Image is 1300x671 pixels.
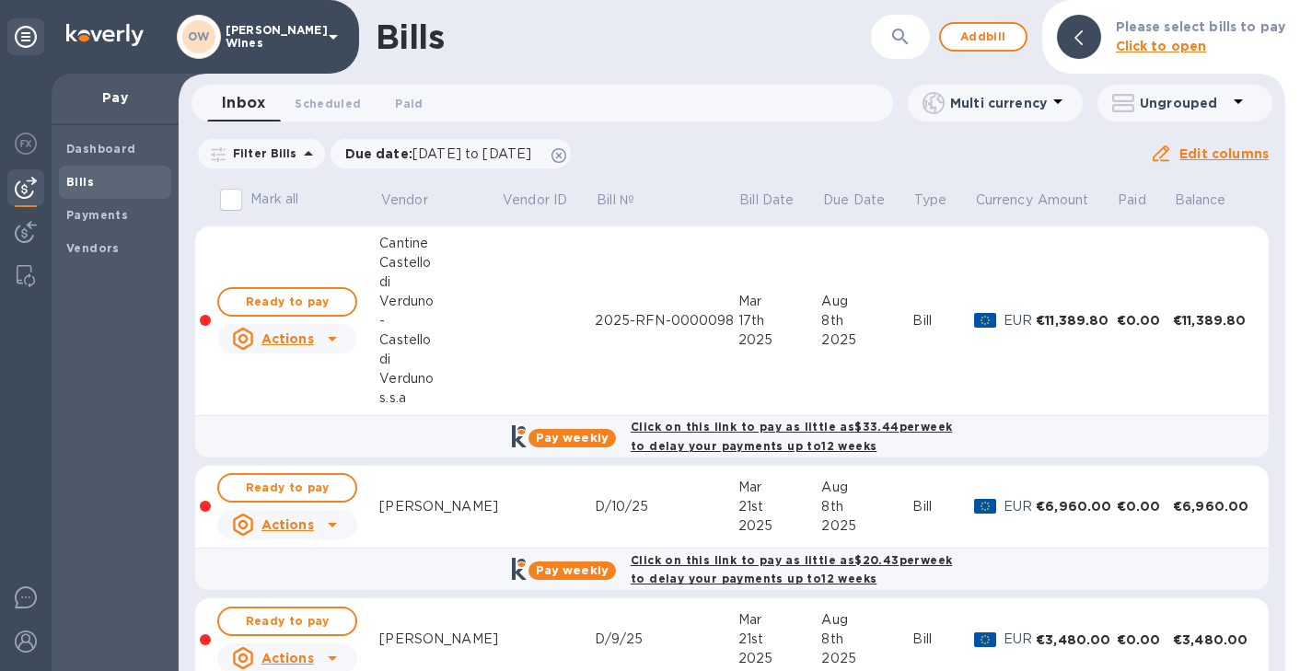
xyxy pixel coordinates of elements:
[738,330,822,350] div: 2025
[821,311,912,330] div: 8th
[821,516,912,536] div: 2025
[261,331,314,346] u: Actions
[379,350,501,369] div: di
[295,94,361,113] span: Scheduled
[503,191,591,210] span: Vendor ID
[738,516,822,536] div: 2025
[631,553,952,586] b: Click on this link to pay as little as $20.43 per week to delay your payments up to 12 weeks
[1118,191,1170,210] span: Paid
[912,311,974,330] div: Bill
[950,94,1047,112] p: Multi currency
[1175,191,1226,210] p: Balance
[217,287,357,317] button: Ready to pay
[234,477,341,499] span: Ready to pay
[234,610,341,632] span: Ready to pay
[395,94,423,113] span: Paid
[976,191,1033,210] p: Currency
[1117,631,1173,649] div: €0.00
[261,651,314,665] u: Actions
[1118,191,1146,210] p: Paid
[1173,311,1254,330] div: €11,389.80
[1004,497,1036,516] p: EUR
[821,292,912,311] div: Aug
[226,24,318,50] p: [PERSON_NAME] Wines
[217,607,357,636] button: Ready to pay
[1036,631,1116,649] div: €3,480.00
[1036,311,1116,330] div: €11,389.80
[1004,311,1036,330] p: EUR
[379,234,501,253] div: Cantine
[536,431,609,445] b: Pay weekly
[379,330,501,350] div: Castello
[912,497,974,516] div: Bill
[345,145,541,163] p: Due date :
[939,22,1027,52] button: Addbill
[222,90,265,116] span: Inbox
[379,311,501,330] div: -
[15,133,37,155] img: Foreign exchange
[381,191,428,210] p: Vendor
[1116,39,1207,53] b: Click to open
[738,610,822,630] div: Mar
[1036,497,1116,515] div: €6,960.00
[503,191,567,210] p: Vendor ID
[379,497,501,516] div: [PERSON_NAME]
[66,175,94,189] b: Bills
[66,88,164,107] p: Pay
[595,311,737,330] div: 2025-RFN-0000098
[595,630,737,649] div: D/9/25
[226,145,297,161] p: Filter Bills
[66,24,144,46] img: Logo
[379,388,501,408] div: s.s.a
[1173,497,1254,515] div: €6,960.00
[914,191,971,210] span: Type
[821,330,912,350] div: 2025
[631,420,952,453] b: Click on this link to pay as little as $33.44 per week to delay your payments up to 12 weeks
[379,369,501,388] div: Verduno
[1117,311,1173,330] div: €0.00
[1116,19,1285,34] b: Please select bills to pay
[738,649,822,668] div: 2025
[912,630,974,649] div: Bill
[597,191,634,210] p: Bill №
[188,29,210,43] b: OW
[1179,146,1269,161] u: Edit columns
[1117,497,1173,515] div: €0.00
[7,18,44,55] div: Unpin categories
[914,191,947,210] p: Type
[1004,630,1036,649] p: EUR
[738,292,822,311] div: Mar
[331,139,572,168] div: Due date:[DATE] to [DATE]
[821,497,912,516] div: 8th
[738,311,822,330] div: 17th
[261,517,314,532] u: Actions
[234,291,341,313] span: Ready to pay
[250,190,298,209] p: Mark all
[597,191,658,210] span: Bill №
[739,191,794,210] p: Bill Date
[1038,191,1089,210] p: Amount
[738,478,822,497] div: Mar
[379,630,501,649] div: [PERSON_NAME]
[381,191,452,210] span: Vendor
[379,272,501,292] div: di
[1173,631,1254,649] div: €3,480.00
[738,497,822,516] div: 21st
[821,649,912,668] div: 2025
[66,241,120,255] b: Vendors
[1038,191,1113,210] span: Amount
[823,191,909,210] span: Due Date
[66,208,128,222] b: Payments
[821,630,912,649] div: 8th
[412,146,531,161] span: [DATE] to [DATE]
[956,26,1011,48] span: Add bill
[376,17,444,56] h1: Bills
[738,630,822,649] div: 21st
[595,497,737,516] div: D/10/25
[217,473,357,503] button: Ready to pay
[823,191,885,210] p: Due Date
[1175,191,1250,210] span: Balance
[821,478,912,497] div: Aug
[739,191,818,210] span: Bill Date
